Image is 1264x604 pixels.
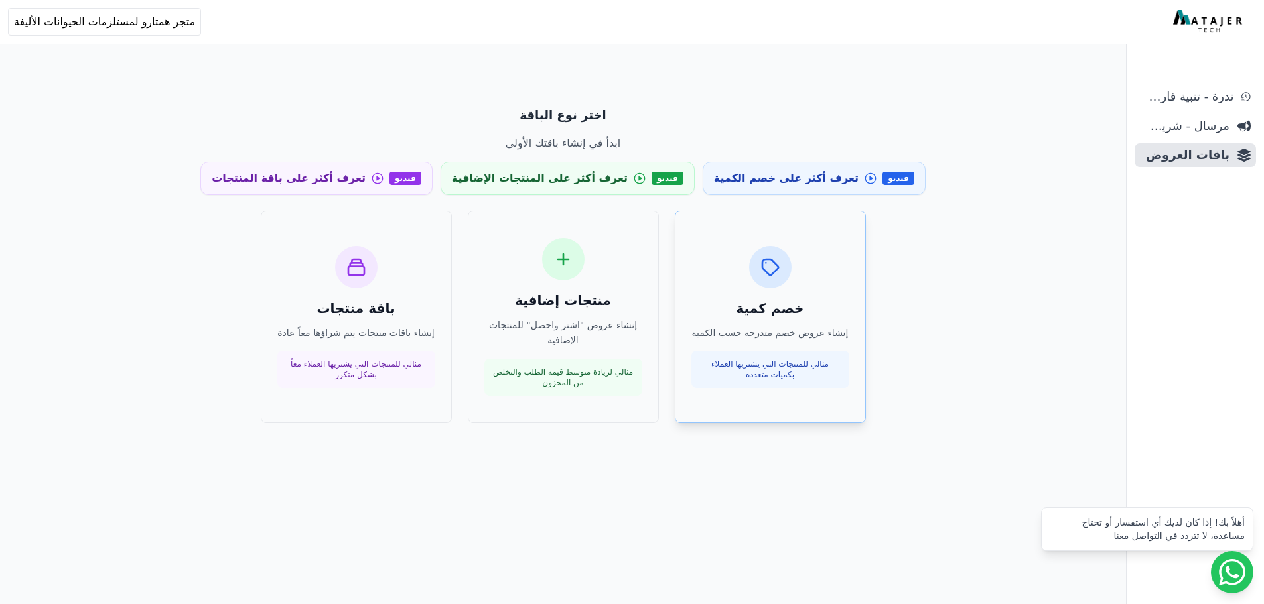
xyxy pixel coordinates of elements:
[200,162,433,195] a: فيديو تعرف أكثر على باقة المنتجات
[1173,10,1245,34] img: MatajerTech Logo
[714,170,859,186] span: تعرف أكثر على خصم الكمية
[8,8,201,36] button: متجر همتارو لمستلزمات الحيوانات الأليفة
[691,299,849,318] h3: خصم كمية
[882,172,914,185] span: فيديو
[699,359,841,380] p: مثالي للمنتجات التي يشتريها العملاء بكميات متعددة
[691,326,849,341] p: إنشاء عروض خصم متدرجة حسب الكمية
[492,367,634,388] p: مثالي لزيادة متوسط قيمة الطلب والتخلص من المخزون
[123,106,1004,125] p: اختر نوع الباقة
[14,14,195,30] span: متجر همتارو لمستلزمات الحيوانات الأليفة
[285,359,427,380] p: مثالي للمنتجات التي يشتريها العملاء معاً بشكل متكرر
[703,162,926,195] a: فيديو تعرف أكثر على خصم الكمية
[452,170,628,186] span: تعرف أكثر على المنتجات الإضافية
[484,318,642,348] p: إنشاء عروض "اشتر واحصل" للمنتجات الإضافية
[1140,117,1229,135] span: مرسال - شريط دعاية
[652,172,683,185] span: فيديو
[277,299,435,318] h3: باقة منتجات
[484,291,642,310] h3: منتجات إضافية
[123,135,1004,151] p: ابدأ في إنشاء باقتك الأولى
[389,172,421,185] span: فيديو
[1140,146,1229,164] span: باقات العروض
[277,326,435,341] p: إنشاء باقات منتجات يتم شراؤها معاً عادة
[441,162,695,195] a: فيديو تعرف أكثر على المنتجات الإضافية
[1050,516,1245,542] div: أهلاً بك! إذا كان لديك أي استفسار أو تحتاج مساعدة، لا تتردد في التواصل معنا
[1140,88,1233,106] span: ندرة - تنبية قارب علي النفاذ
[212,170,366,186] span: تعرف أكثر على باقة المنتجات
